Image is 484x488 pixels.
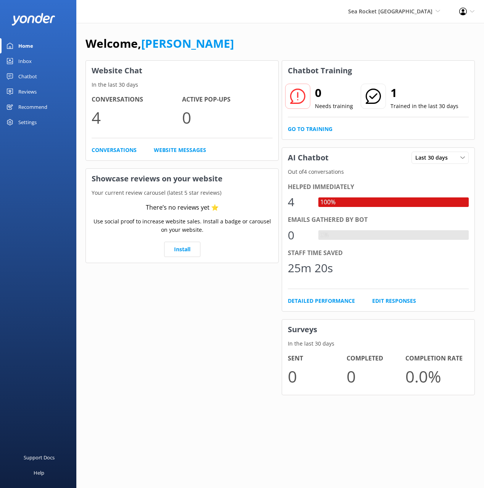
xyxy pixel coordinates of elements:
[92,95,182,105] h4: Conversations
[154,146,206,154] a: Website Messages
[288,364,347,389] p: 0
[288,297,355,305] a: Detailed Performance
[348,8,432,15] span: Sea Rocket [GEOGRAPHIC_DATA]
[315,84,353,102] h2: 0
[288,354,347,364] h4: Sent
[164,242,200,257] a: Install
[86,34,234,53] h1: Welcome,
[86,61,278,81] h3: Website Chat
[288,248,469,258] div: Staff time saved
[18,38,33,53] div: Home
[11,13,55,26] img: yonder-white-logo.png
[141,36,234,51] a: [PERSON_NAME]
[288,259,333,277] div: 25m 20s
[86,189,278,197] p: Your current review carousel (latest 5 star reviews)
[18,53,32,69] div: Inbox
[347,364,405,389] p: 0
[390,84,458,102] h2: 1
[415,154,452,162] span: Last 30 days
[288,125,332,133] a: Go to Training
[282,168,474,176] p: Out of 4 conversations
[282,339,474,348] p: In the last 30 days
[86,81,278,89] p: In the last 30 days
[318,197,337,207] div: 100%
[288,182,469,192] div: Helped immediately
[347,354,405,364] h4: Completed
[390,102,458,110] p: Trained in the last 30 days
[18,115,37,130] div: Settings
[18,84,37,99] div: Reviews
[86,169,278,189] h3: Showcase reviews on your website
[405,364,464,389] p: 0.0 %
[282,61,358,81] h3: Chatbot Training
[288,215,469,225] div: Emails gathered by bot
[18,69,37,84] div: Chatbot
[92,146,137,154] a: Conversations
[146,203,219,213] div: There’s no reviews yet ⭐
[92,217,273,234] p: Use social proof to increase website sales. Install a badge or carousel on your website.
[318,230,331,240] div: 0%
[24,450,55,465] div: Support Docs
[182,95,273,105] h4: Active Pop-ups
[315,102,353,110] p: Needs training
[288,226,311,244] div: 0
[18,99,47,115] div: Recommend
[372,297,416,305] a: Edit Responses
[34,465,44,480] div: Help
[92,105,182,130] p: 4
[282,320,474,339] h3: Surveys
[282,148,334,168] h3: AI Chatbot
[182,105,273,130] p: 0
[405,354,464,364] h4: Completion Rate
[288,193,311,211] div: 4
